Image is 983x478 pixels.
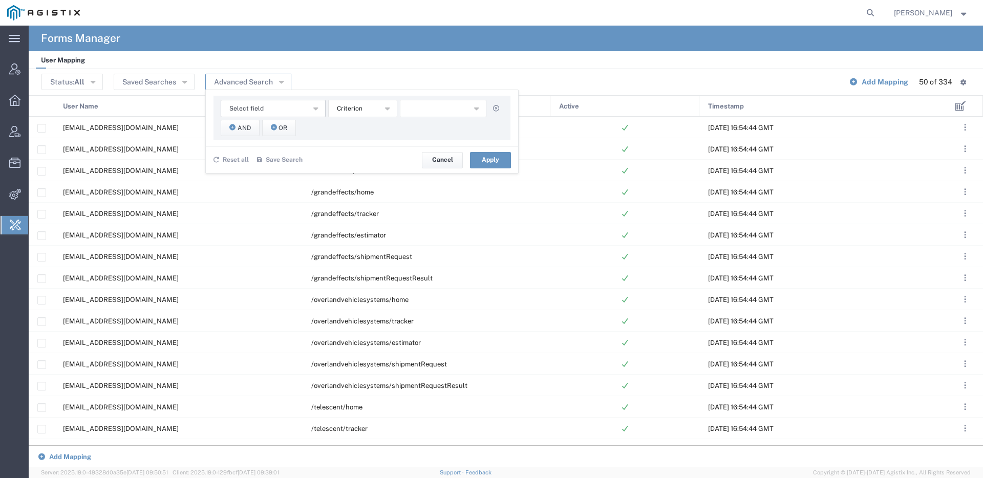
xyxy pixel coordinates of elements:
span: Sat, 24 Aug 2019 16:54:44 GMT [708,253,774,260]
span: User Mapping [41,56,85,64]
span: . . . [964,229,966,241]
span: . . . [964,401,966,413]
span: [DATE] 09:50:51 [126,469,168,475]
button: Status:All [41,74,103,90]
span: And [238,123,251,133]
span: Sat, 24 Aug 2019 16:54:44 GMT [708,296,774,303]
span: offline@overlandvehiclesystems.com [63,382,179,389]
span: Add Mapping [862,78,908,86]
span: tracking@grandeffects.com [63,188,179,196]
span: . . . [964,379,966,392]
a: Feedback [465,469,491,475]
button: ... [958,185,972,199]
span: tracking@overlandvehiclesystems.com [63,317,179,325]
span: Criterion [337,104,362,114]
span: All [74,78,84,86]
button: Saved Searches [114,74,195,90]
span: . . . [964,422,966,434]
span: Reset all [223,155,249,165]
span: . . . [964,143,966,155]
button: Apply [470,152,511,168]
span: Add Mapping [49,453,91,461]
h4: Forms Manager [41,26,120,51]
span: Client: 2025.19.0-129fbcf [173,469,279,475]
span: /overlandvehiclesystems/shipmentRequestResult [311,382,467,389]
span: /grandeffects/tracker [311,210,379,218]
span: /grandeffects/shipmentRequestResult [311,274,433,282]
span: Sat, 24 Aug 2019 16:54:44 GMT [708,382,774,389]
span: . . . [964,121,966,134]
span: tracking@telescent.com [63,425,179,432]
button: ... [958,120,972,135]
span: tracking@telescent.com [63,403,179,411]
span: /telescent/tracker [311,425,368,432]
img: logo [7,5,80,20]
span: offline@overlandvehiclesystems.com [63,360,179,368]
button: Save Search [257,150,303,169]
span: . . . [964,358,966,370]
span: . . . [964,207,966,220]
button: ... [958,357,972,371]
button: ... [958,163,972,178]
span: Sat, 24 Aug 2019 16:54:44 GMT [708,210,774,218]
span: . . . [964,272,966,284]
span: /grandeffects/shipmentRequest [311,253,412,260]
span: . . . [964,293,966,306]
span: Or [279,123,287,133]
span: Sat, 24 Aug 2019 16:54:44 GMT [708,124,774,132]
button: ... [958,443,972,457]
button: ... [958,400,972,414]
button: Select field [221,100,326,117]
span: tracking@overlandvehiclesystems.com [63,296,179,303]
button: Advanced Search [205,74,291,90]
span: Save Search [266,155,303,165]
span: exception@nassco.com [63,167,179,175]
span: offline@nassco.com [63,124,179,132]
button: ... [958,314,972,328]
button: Cancel [422,152,463,168]
button: ... [958,292,972,307]
span: Sat, 24 Aug 2019 16:54:44 GMT [708,339,774,346]
button: ... [958,142,972,156]
span: . . . [964,250,966,263]
span: offline@nassco.com [63,145,179,153]
span: offline@grandeffects.com [63,253,179,260]
button: ... [958,378,972,393]
button: ... [958,206,972,221]
span: . . . [964,336,966,349]
button: [PERSON_NAME] [893,7,969,19]
span: . . . [964,164,966,177]
span: Select field [229,104,264,114]
span: estimator@overlandvehiclesystems.com [63,339,179,346]
span: Sat, 24 Aug 2019 16:54:44 GMT [708,317,774,325]
span: . . . [964,186,966,198]
span: /grandeffects/home [311,188,374,196]
button: Criterion [328,100,397,117]
span: Sat, 24 Aug 2019 16:54:44 GMT [708,360,774,368]
button: ... [958,421,972,436]
span: Sat, 24 Aug 2019 16:54:44 GMT [708,274,774,282]
button: ... [958,249,972,264]
span: /overlandvehiclesystems/tracker [311,317,414,325]
span: Sat, 24 Aug 2019 16:54:44 GMT [708,167,774,175]
span: Server: 2025.19.0-49328d0a35e [41,469,168,475]
span: Sat, 24 Aug 2019 16:54:44 GMT [708,145,774,153]
button: Or [262,120,296,136]
button: ... [958,228,972,242]
button: ... [958,335,972,350]
span: . . . [964,315,966,327]
span: /overlandvehiclesystems/shipmentRequest [311,360,447,368]
span: Andrew Shustariov [894,7,952,18]
span: offline@grandeffects.com [63,274,179,282]
a: Support [440,469,465,475]
span: [DATE] 09:39:01 [238,469,279,475]
span: Sat, 24 Aug 2019 16:54:44 GMT [708,231,774,239]
span: Copyright © [DATE]-[DATE] Agistix Inc., All Rights Reserved [813,468,971,477]
div: 50 of 334 [919,77,952,88]
span: tracking@grandeffects.com [63,210,179,218]
span: User Name [63,96,98,117]
span: /grandeffects/estimator [311,231,386,239]
span: Active [559,96,579,117]
span: /overlandvehiclesystems/estimator [311,339,421,346]
span: Timestamp [708,96,744,117]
